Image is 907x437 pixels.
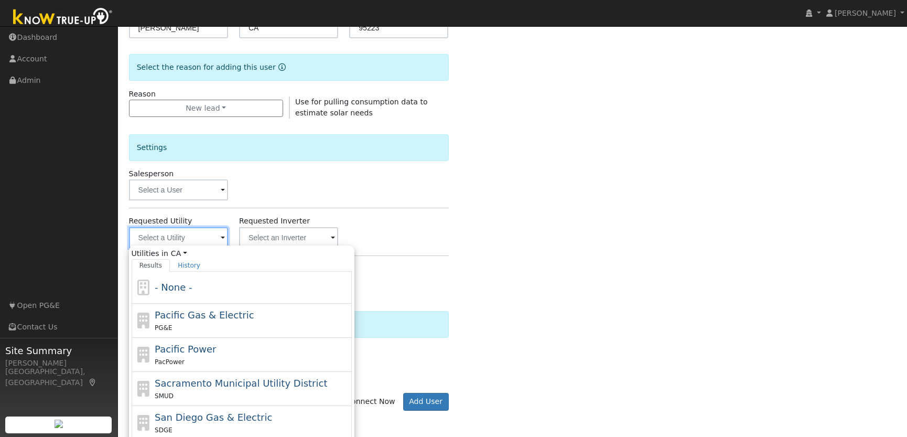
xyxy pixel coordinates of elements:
[129,168,174,179] label: Salesperson
[403,393,449,411] button: Add User
[129,227,228,248] input: Select a Utility
[132,259,170,272] a: Results
[5,358,112,369] div: [PERSON_NAME]
[171,248,187,259] a: CA
[170,259,208,272] a: History
[129,216,192,227] label: Requested Utility
[88,378,98,387] a: Map
[8,6,118,29] img: Know True-Up
[155,282,192,293] span: - None -
[239,227,338,248] input: Select an Inverter
[155,392,174,400] span: SMUD
[155,358,185,366] span: PacPower
[5,366,112,388] div: [GEOGRAPHIC_DATA], [GEOGRAPHIC_DATA]
[155,344,216,355] span: Pacific Power
[295,98,427,117] span: Use for pulling consumption data to estimate solar needs
[5,344,112,358] span: Site Summary
[155,427,172,434] span: SDGE
[155,310,254,321] span: Pacific Gas & Electric
[336,396,395,407] label: Connect Now
[129,179,228,200] input: Select a User
[129,54,449,81] div: Select the reason for adding this user
[276,63,286,71] a: Reason for new user
[155,412,272,423] span: San Diego Gas & Electric
[129,134,449,161] div: Settings
[129,100,283,118] button: New lead
[129,89,156,100] label: Reason
[132,248,352,259] span: Utilities in
[835,9,896,17] span: [PERSON_NAME]
[155,378,327,389] span: Sacramento Municipal Utility District
[55,420,63,428] img: retrieve
[239,216,310,227] label: Requested Inverter
[155,324,172,332] span: PG&E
